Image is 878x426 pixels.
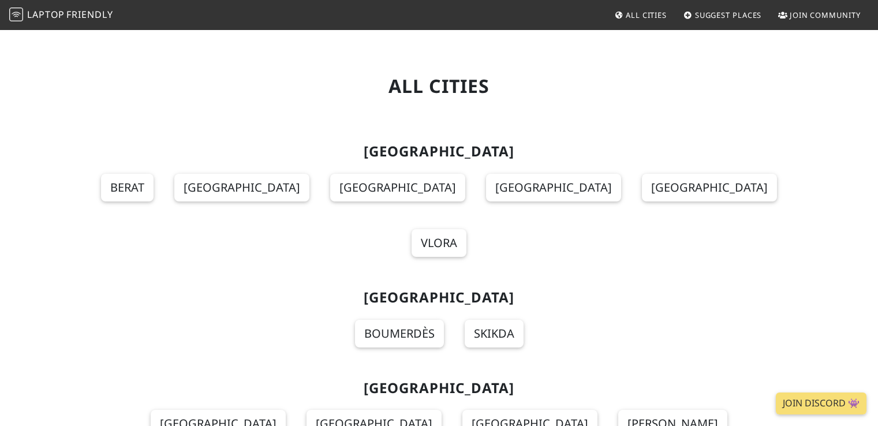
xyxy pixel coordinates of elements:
a: [GEOGRAPHIC_DATA] [642,174,777,201]
a: Skikda [465,320,524,347]
span: Laptop [27,8,65,21]
a: Join Community [774,5,865,25]
h2: [GEOGRAPHIC_DATA] [65,143,813,160]
a: Join Discord 👾 [776,393,866,414]
span: Friendly [66,8,113,21]
a: Boumerdès [355,320,444,347]
a: All Cities [610,5,671,25]
span: Join Community [790,10,861,20]
a: [GEOGRAPHIC_DATA] [174,174,309,201]
a: [GEOGRAPHIC_DATA] [330,174,465,201]
a: LaptopFriendly LaptopFriendly [9,5,113,25]
span: Suggest Places [695,10,762,20]
span: All Cities [626,10,667,20]
h1: All Cities [65,75,813,97]
a: Berat [101,174,154,201]
img: LaptopFriendly [9,8,23,21]
a: Suggest Places [679,5,767,25]
a: [GEOGRAPHIC_DATA] [486,174,621,201]
h2: [GEOGRAPHIC_DATA] [65,380,813,397]
a: Vlora [412,229,466,257]
h2: [GEOGRAPHIC_DATA] [65,289,813,306]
